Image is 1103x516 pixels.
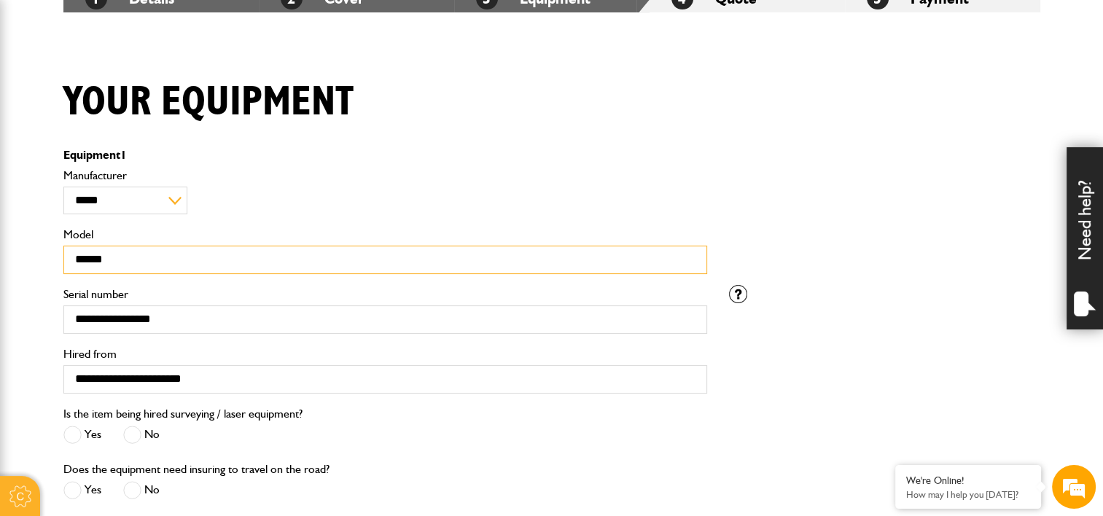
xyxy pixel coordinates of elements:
div: Minimize live chat window [239,7,274,42]
label: Hired from [63,348,707,360]
span: 1 [120,148,127,162]
label: Model [63,229,707,241]
div: Chat with us now [76,82,245,101]
img: d_20077148190_company_1631870298795_20077148190 [25,81,61,101]
input: Enter your phone number [19,221,266,253]
label: Does the equipment need insuring to travel on the road? [63,464,330,475]
input: Enter your email address [19,178,266,210]
div: We're Online! [906,474,1030,487]
label: No [123,481,160,499]
input: Enter your last name [19,135,266,167]
p: Equipment [63,149,707,161]
textarea: Type your message and hit 'Enter' [19,264,266,392]
h1: Your equipment [63,78,354,127]
label: Serial number [63,289,707,300]
p: How may I help you today? [906,489,1030,500]
div: Need help? [1067,147,1103,329]
em: Start Chat [198,404,265,424]
label: No [123,426,160,444]
label: Yes [63,426,101,444]
label: Yes [63,481,101,499]
label: Manufacturer [63,170,707,181]
label: Is the item being hired surveying / laser equipment? [63,408,303,420]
